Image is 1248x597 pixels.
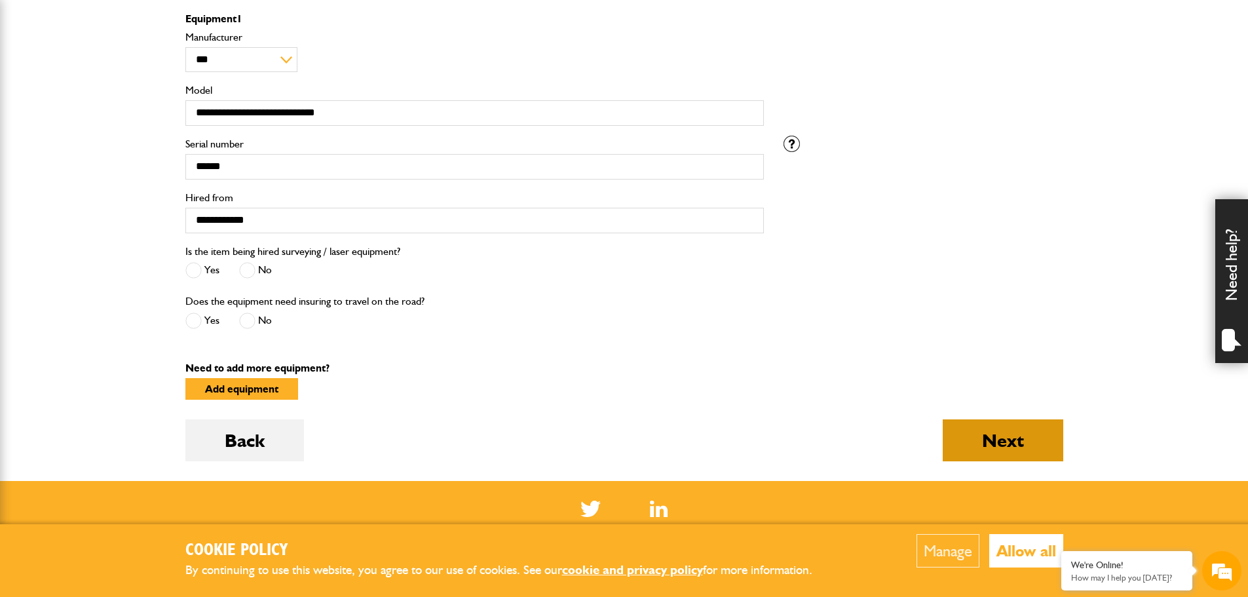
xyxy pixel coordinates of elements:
[239,262,272,279] label: No
[185,14,764,24] p: Equipment
[185,363,1063,374] p: Need to add more equipment?
[185,139,764,149] label: Serial number
[178,404,238,421] em: Start Chat
[1071,573,1182,583] p: How may I help you today?
[185,313,219,329] label: Yes
[185,378,298,400] button: Add equipment
[17,121,239,150] input: Enter your last name
[215,7,246,38] div: Minimize live chat window
[185,419,304,461] button: Back
[236,12,242,25] span: 1
[185,246,400,257] label: Is the item being hired surveying / laser equipment?
[17,160,239,189] input: Enter your email address
[943,419,1063,461] button: Next
[650,501,668,517] a: LinkedIn
[185,541,834,561] h2: Cookie Policy
[185,32,764,43] label: Manufacturer
[185,262,219,279] label: Yes
[185,560,834,581] p: By continuing to use this website, you agree to our use of cookies. See our for more information.
[17,199,239,227] input: Enter your phone number
[580,501,601,517] img: Twitter
[1071,560,1182,571] div: We're Online!
[185,85,764,96] label: Model
[68,73,220,90] div: Chat with us now
[650,501,668,517] img: Linked In
[185,296,425,307] label: Does the equipment need insuring to travel on the road?
[17,237,239,393] textarea: Type your message and hit 'Enter'
[562,562,703,577] a: cookie and privacy policy
[917,534,979,568] button: Manage
[22,73,55,91] img: d_20077148190_company_1631870298795_20077148190
[1215,199,1248,363] div: Need help?
[185,193,764,203] label: Hired from
[989,534,1063,568] button: Allow all
[239,313,272,329] label: No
